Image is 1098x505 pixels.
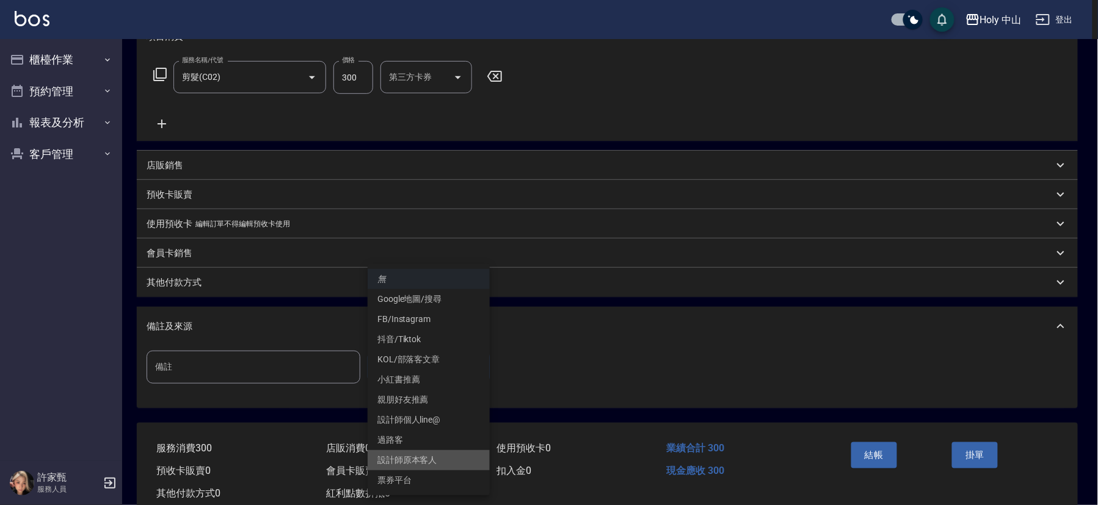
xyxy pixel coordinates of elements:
li: Google地圖/搜尋 [368,289,490,309]
li: KOL/部落客文章 [368,349,490,370]
li: FB/Instagram [368,309,490,329]
li: 設計師個人line@ [368,410,490,430]
li: 票券平台 [368,470,490,490]
li: 小紅書推薦 [368,370,490,390]
li: 過路客 [368,430,490,450]
li: 親朋好友推薦 [368,390,490,410]
li: 設計師原本客人 [368,450,490,470]
em: 無 [377,273,386,285]
li: 抖音/Tiktok [368,329,490,349]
